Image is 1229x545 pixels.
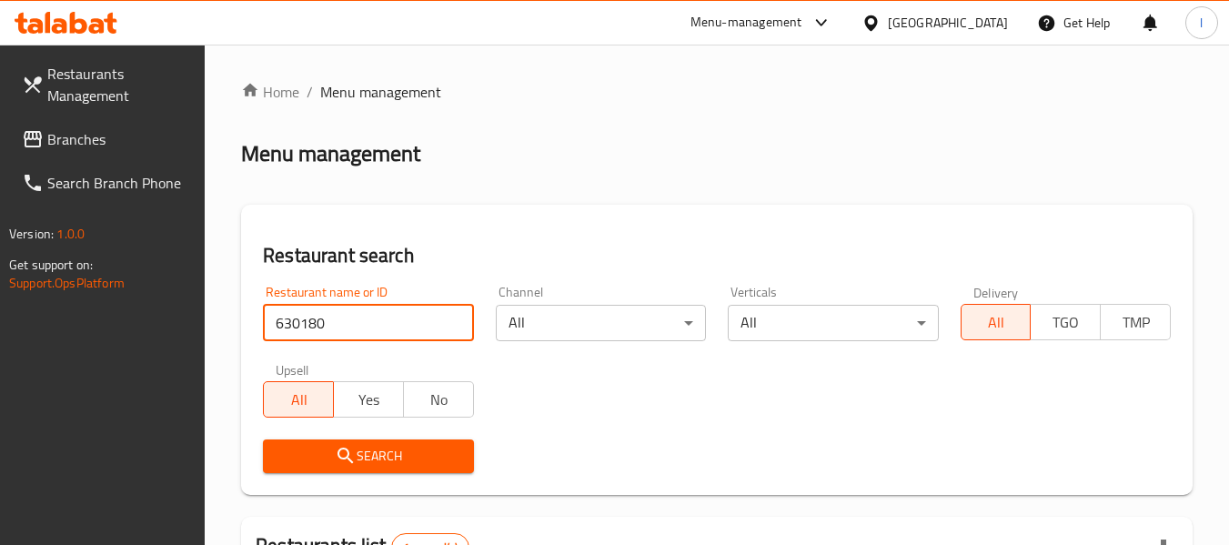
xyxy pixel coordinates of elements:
[7,161,206,205] a: Search Branch Phone
[47,172,191,194] span: Search Branch Phone
[307,81,313,103] li: /
[888,13,1008,33] div: [GEOGRAPHIC_DATA]
[411,387,467,413] span: No
[263,439,473,473] button: Search
[1100,304,1171,340] button: TMP
[241,81,299,103] a: Home
[320,81,441,103] span: Menu management
[271,387,327,413] span: All
[241,81,1193,103] nav: breadcrumb
[276,363,309,376] label: Upsell
[333,381,404,418] button: Yes
[9,253,93,277] span: Get support on:
[961,304,1032,340] button: All
[263,305,473,341] input: Search for restaurant name or ID..
[241,139,420,168] h2: Menu management
[496,305,706,341] div: All
[403,381,474,418] button: No
[263,242,1171,269] h2: Restaurant search
[7,117,206,161] a: Branches
[47,63,191,106] span: Restaurants Management
[277,445,458,468] span: Search
[728,305,938,341] div: All
[1038,309,1093,336] span: TGO
[690,12,802,34] div: Menu-management
[969,309,1024,336] span: All
[1030,304,1101,340] button: TGO
[263,381,334,418] button: All
[341,387,397,413] span: Yes
[7,52,206,117] a: Restaurants Management
[9,271,125,295] a: Support.OpsPlatform
[56,222,85,246] span: 1.0.0
[1200,13,1203,33] span: l
[1108,309,1164,336] span: TMP
[9,222,54,246] span: Version:
[47,128,191,150] span: Branches
[973,286,1019,298] label: Delivery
